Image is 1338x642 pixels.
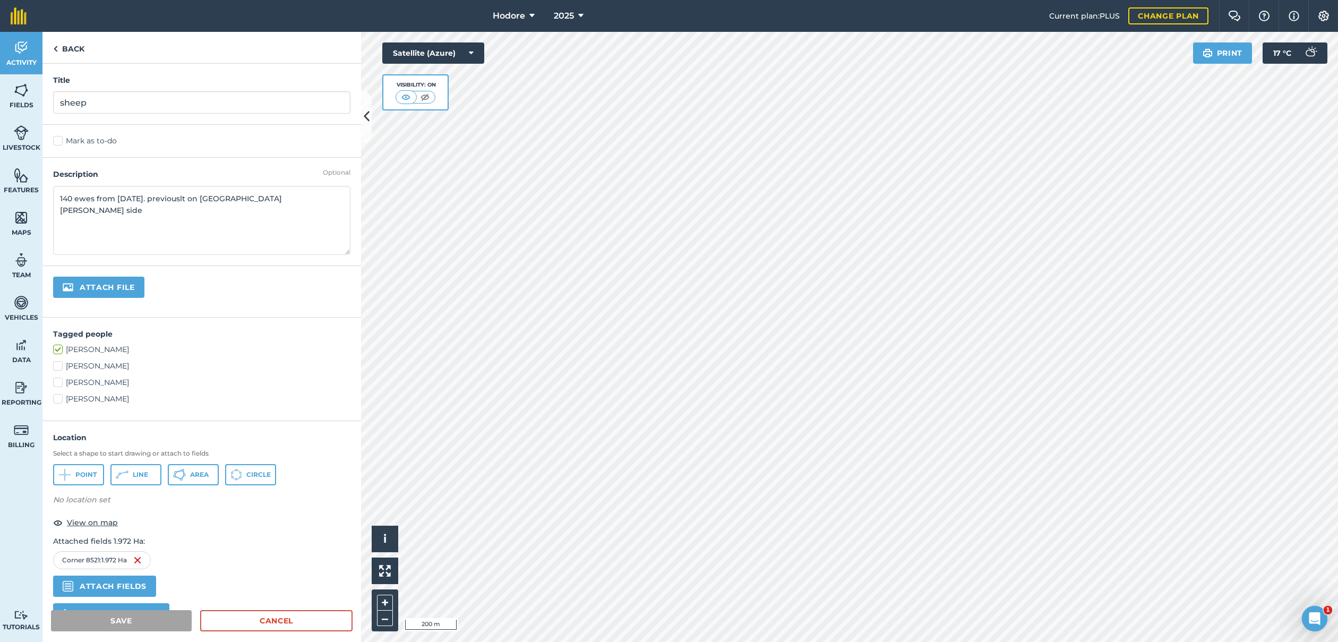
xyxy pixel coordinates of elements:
[190,470,209,479] span: Area
[14,82,29,98] img: svg+xml;base64,PHN2ZyB4bWxucz0iaHR0cDovL3d3dy53My5vcmcvMjAwMC9zdmciIHdpZHRoPSI1NiIgaGVpZ2h0PSI2MC...
[1273,42,1291,64] span: 17 ° C
[53,377,350,388] label: [PERSON_NAME]
[1193,42,1253,64] button: Print
[133,470,148,479] span: Line
[372,526,398,552] button: i
[51,610,192,631] button: Save
[1128,7,1208,24] a: Change plan
[63,609,73,619] img: svg%3e
[53,495,110,504] em: No location set
[53,168,350,180] h4: Description
[377,611,393,626] button: –
[14,40,29,56] img: svg+xml;base64,PD94bWwgdmVyc2lvbj0iMS4wIiBlbmNvZGluZz0idXRmLTgiPz4KPCEtLSBHZW5lcmF0b3I6IEFkb2JlIE...
[53,393,350,405] label: [PERSON_NAME]
[200,610,353,631] a: Cancel
[382,42,484,64] button: Satellite (Azure)
[53,186,350,255] textarea: 140 ewes from [DATE]. previouslt on [GEOGRAPHIC_DATA][PERSON_NAME] side
[246,470,271,479] span: Circle
[1302,606,1327,631] iframe: Intercom live chat
[1300,42,1321,64] img: svg+xml;base64,PD94bWwgdmVyc2lvbj0iMS4wIiBlbmNvZGluZz0idXRmLTgiPz4KPCEtLSBHZW5lcmF0b3I6IEFkb2JlIE...
[14,337,29,353] img: svg+xml;base64,PD94bWwgdmVyc2lvbj0iMS4wIiBlbmNvZGluZz0idXRmLTgiPz4KPCEtLSBHZW5lcmF0b3I6IEFkb2JlIE...
[418,92,432,102] img: svg+xml;base64,PHN2ZyB4bWxucz0iaHR0cDovL3d3dy53My5vcmcvMjAwMC9zdmciIHdpZHRoPSI1MCIgaGVpZ2h0PSI0MC...
[14,380,29,396] img: svg+xml;base64,PD94bWwgdmVyc2lvbj0iMS4wIiBlbmNvZGluZz0idXRmLTgiPz4KPCEtLSBHZW5lcmF0b3I6IEFkb2JlIE...
[110,464,161,485] button: Line
[14,422,29,438] img: svg+xml;base64,PD94bWwgdmVyc2lvbj0iMS4wIiBlbmNvZGluZz0idXRmLTgiPz4KPCEtLSBHZW5lcmF0b3I6IEFkb2JlIE...
[53,361,350,372] label: [PERSON_NAME]
[100,556,127,564] span: : 1.972 Ha
[1324,606,1332,614] span: 1
[53,603,169,624] button: Attach features
[53,74,350,86] h4: Title
[493,10,525,22] span: Hodore
[53,135,350,147] label: Mark as to-do
[554,10,574,22] span: 2025
[133,554,142,567] img: svg+xml;base64,PHN2ZyB4bWxucz0iaHR0cDovL3d3dy53My5vcmcvMjAwMC9zdmciIHdpZHRoPSIxNiIgaGVpZ2h0PSIyNC...
[53,432,350,443] h4: Location
[14,167,29,183] img: svg+xml;base64,PHN2ZyB4bWxucz0iaHR0cDovL3d3dy53My5vcmcvMjAwMC9zdmciIHdpZHRoPSI1NiIgaGVpZ2h0PSI2MC...
[1203,47,1213,59] img: svg+xml;base64,PHN2ZyB4bWxucz0iaHR0cDovL3d3dy53My5vcmcvMjAwMC9zdmciIHdpZHRoPSIxOSIgaGVpZ2h0PSIyNC...
[53,328,350,340] h4: Tagged people
[396,81,436,89] div: Visibility: On
[1317,11,1330,21] img: A cog icon
[1258,11,1271,21] img: A question mark icon
[63,581,73,592] img: svg+xml,%3c
[323,168,350,177] div: Optional
[379,565,391,577] img: Four arrows, one pointing top left, one top right, one bottom right and the last bottom left
[14,252,29,268] img: svg+xml;base64,PD94bWwgdmVyc2lvbj0iMS4wIiBlbmNvZGluZz0idXRmLTgiPz4KPCEtLSBHZW5lcmF0b3I6IEFkb2JlIE...
[1289,10,1299,22] img: svg+xml;base64,PHN2ZyB4bWxucz0iaHR0cDovL3d3dy53My5vcmcvMjAwMC9zdmciIHdpZHRoPSIxNyIgaGVpZ2h0PSIxNy...
[75,470,97,479] span: Point
[1049,10,1120,22] span: Current plan : PLUS
[225,464,276,485] button: Circle
[14,125,29,141] img: svg+xml;base64,PD94bWwgdmVyc2lvbj0iMS4wIiBlbmNvZGluZz0idXRmLTgiPz4KPCEtLSBHZW5lcmF0b3I6IEFkb2JlIE...
[53,42,58,55] img: svg+xml;base64,PHN2ZyB4bWxucz0iaHR0cDovL3d3dy53My5vcmcvMjAwMC9zdmciIHdpZHRoPSI5IiBoZWlnaHQ9IjI0Ii...
[14,610,29,620] img: svg+xml;base64,PD94bWwgdmVyc2lvbj0iMS4wIiBlbmNvZGluZz0idXRmLTgiPz4KPCEtLSBHZW5lcmF0b3I6IEFkb2JlIE...
[53,576,156,597] button: Attach fields
[42,32,95,63] a: Back
[1263,42,1327,64] button: 17 °C
[14,210,29,226] img: svg+xml;base64,PHN2ZyB4bWxucz0iaHR0cDovL3d3dy53My5vcmcvMjAwMC9zdmciIHdpZHRoPSI1NiIgaGVpZ2h0PSI2MC...
[62,556,100,564] span: Corner 8521
[11,7,27,24] img: fieldmargin Logo
[1228,11,1241,21] img: Two speech bubbles overlapping with the left bubble in the forefront
[399,92,413,102] img: svg+xml;base64,PHN2ZyB4bWxucz0iaHR0cDovL3d3dy53My5vcmcvMjAwMC9zdmciIHdpZHRoPSI1MCIgaGVpZ2h0PSI0MC...
[383,532,387,545] span: i
[67,517,118,528] span: View on map
[377,595,393,611] button: +
[53,516,118,529] button: View on map
[53,449,350,458] h3: Select a shape to start drawing or attach to fields
[53,344,350,355] label: [PERSON_NAME]
[14,295,29,311] img: svg+xml;base64,PD94bWwgdmVyc2lvbj0iMS4wIiBlbmNvZGluZz0idXRmLTgiPz4KPCEtLSBHZW5lcmF0b3I6IEFkb2JlIE...
[168,464,219,485] button: Area
[53,535,350,547] p: Attached fields 1.972 Ha :
[53,516,63,529] img: svg+xml;base64,PHN2ZyB4bWxucz0iaHR0cDovL3d3dy53My5vcmcvMjAwMC9zdmciIHdpZHRoPSIxOCIgaGVpZ2h0PSIyNC...
[53,464,104,485] button: Point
